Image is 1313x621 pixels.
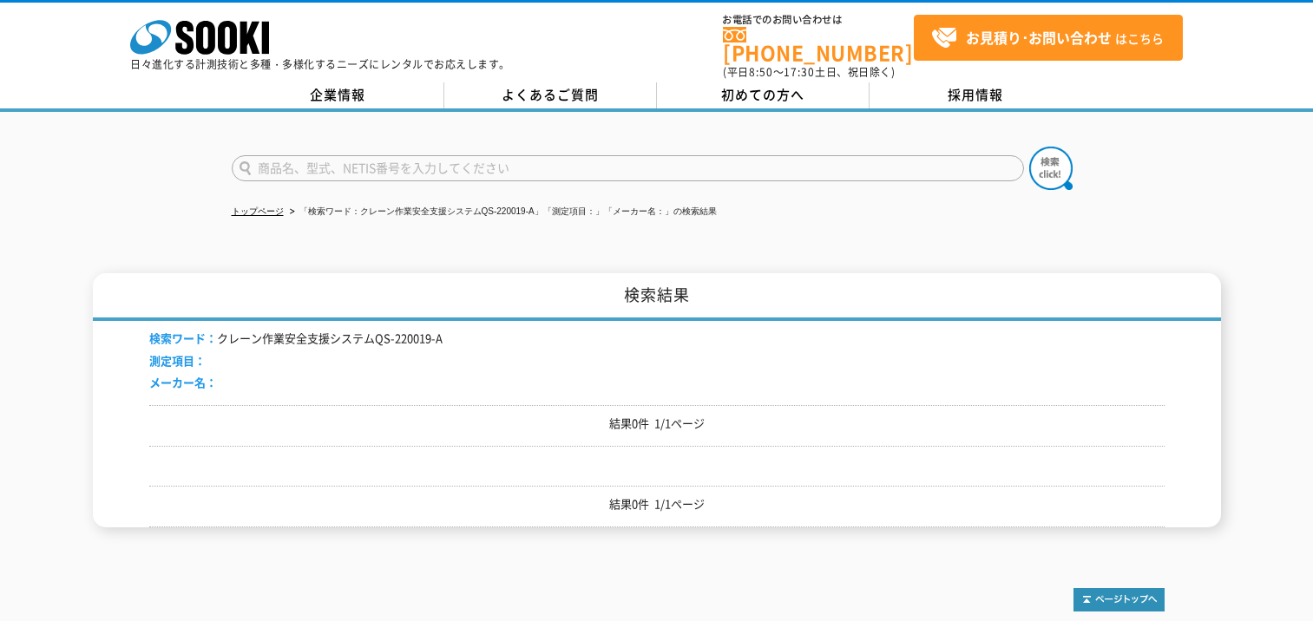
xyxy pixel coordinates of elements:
[1073,588,1165,611] img: トップページへ
[657,82,870,108] a: 初めての方へ
[286,203,717,221] li: 「検索ワード：クレーン作業安全支援システムQS-220019-A」「測定項目：」「メーカー名：」の検索結果
[149,330,443,348] li: クレーン作業安全支援システムQS-220019-A
[232,82,444,108] a: 企業情報
[149,415,1165,433] p: 結果0件 1/1ページ
[444,82,657,108] a: よくあるご質問
[914,15,1183,61] a: お見積り･お問い合わせはこちら
[149,352,206,369] span: 測定項目：
[149,374,217,390] span: メーカー名：
[931,25,1164,51] span: はこちら
[130,59,510,69] p: 日々進化する計測技術と多種・多様化するニーズにレンタルでお応えします。
[966,27,1112,48] strong: お見積り･お問い合わせ
[93,273,1221,321] h1: 検索結果
[870,82,1082,108] a: 採用情報
[784,64,815,80] span: 17:30
[723,27,914,62] a: [PHONE_NUMBER]
[721,85,804,104] span: 初めての方へ
[723,15,914,25] span: お電話でのお問い合わせは
[749,64,773,80] span: 8:50
[149,495,1165,513] p: 結果0件 1/1ページ
[149,330,217,346] span: 検索ワード：
[232,206,284,216] a: トップページ
[1029,147,1073,190] img: btn_search.png
[232,155,1024,181] input: 商品名、型式、NETIS番号を入力してください
[723,64,895,80] span: (平日 ～ 土日、祝日除く)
